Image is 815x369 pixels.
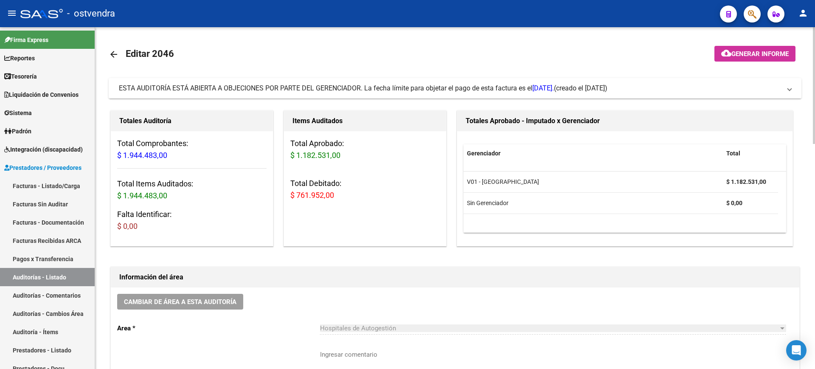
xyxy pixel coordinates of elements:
strong: $ 1.182.531,00 [726,178,766,185]
span: (creado el [DATE]) [554,84,607,93]
span: Sistema [4,108,32,118]
button: Generar informe [714,46,795,62]
button: Cambiar de área a esta auditoría [117,294,243,310]
span: Prestadores / Proveedores [4,163,81,172]
span: V01 - [GEOGRAPHIC_DATA] [467,178,539,185]
div: Open Intercom Messenger [786,340,807,361]
p: Area * [117,324,320,333]
span: Hospitales de Autogestión [320,324,396,332]
span: Editar 2046 [126,48,174,59]
span: Reportes [4,54,35,63]
h1: Totales Aprobado - Imputado x Gerenciador [466,114,784,128]
span: Tesorería [4,72,37,81]
span: $ 761.952,00 [290,191,334,200]
span: Firma Express [4,35,48,45]
span: $ 1.182.531,00 [290,151,340,160]
span: Sin Gerenciador [467,200,509,206]
span: Padrón [4,127,31,136]
span: ESTA AUDITORÍA ESTÁ ABIERTA A OBJECIONES POR PARTE DEL GERENCIADOR. La fecha límite para objetar ... [119,84,554,92]
span: Integración (discapacidad) [4,145,83,154]
h3: Total Items Auditados: [117,178,267,202]
h1: Totales Auditoría [119,114,264,128]
mat-icon: person [798,8,808,18]
h1: Items Auditados [292,114,438,128]
h3: Total Comprobantes: [117,138,267,161]
span: [DATE]. [532,84,554,92]
mat-icon: arrow_back [109,49,119,59]
h3: Total Debitado: [290,177,440,201]
span: Liquidación de Convenios [4,90,79,99]
mat-expansion-panel-header: ESTA AUDITORÍA ESTÁ ABIERTA A OBJECIONES POR PARTE DEL GERENCIADOR. La fecha límite para objetar ... [109,78,801,99]
span: - ostvendra [67,4,115,23]
span: $ 1.944.483,00 [117,191,167,200]
datatable-header-cell: Total [723,144,778,163]
span: $ 1.944.483,00 [117,151,167,160]
span: Cambiar de área a esta auditoría [124,298,236,306]
mat-icon: menu [7,8,17,18]
mat-icon: cloud_download [721,48,731,58]
datatable-header-cell: Gerenciador [464,144,723,163]
h3: Total Aprobado: [290,138,440,161]
strong: $ 0,00 [726,200,742,206]
span: Gerenciador [467,150,500,157]
h3: Falta Identificar: [117,208,267,232]
span: Generar informe [731,50,789,58]
h1: Información del área [119,270,791,284]
span: $ 0,00 [117,222,138,231]
span: Total [726,150,740,157]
